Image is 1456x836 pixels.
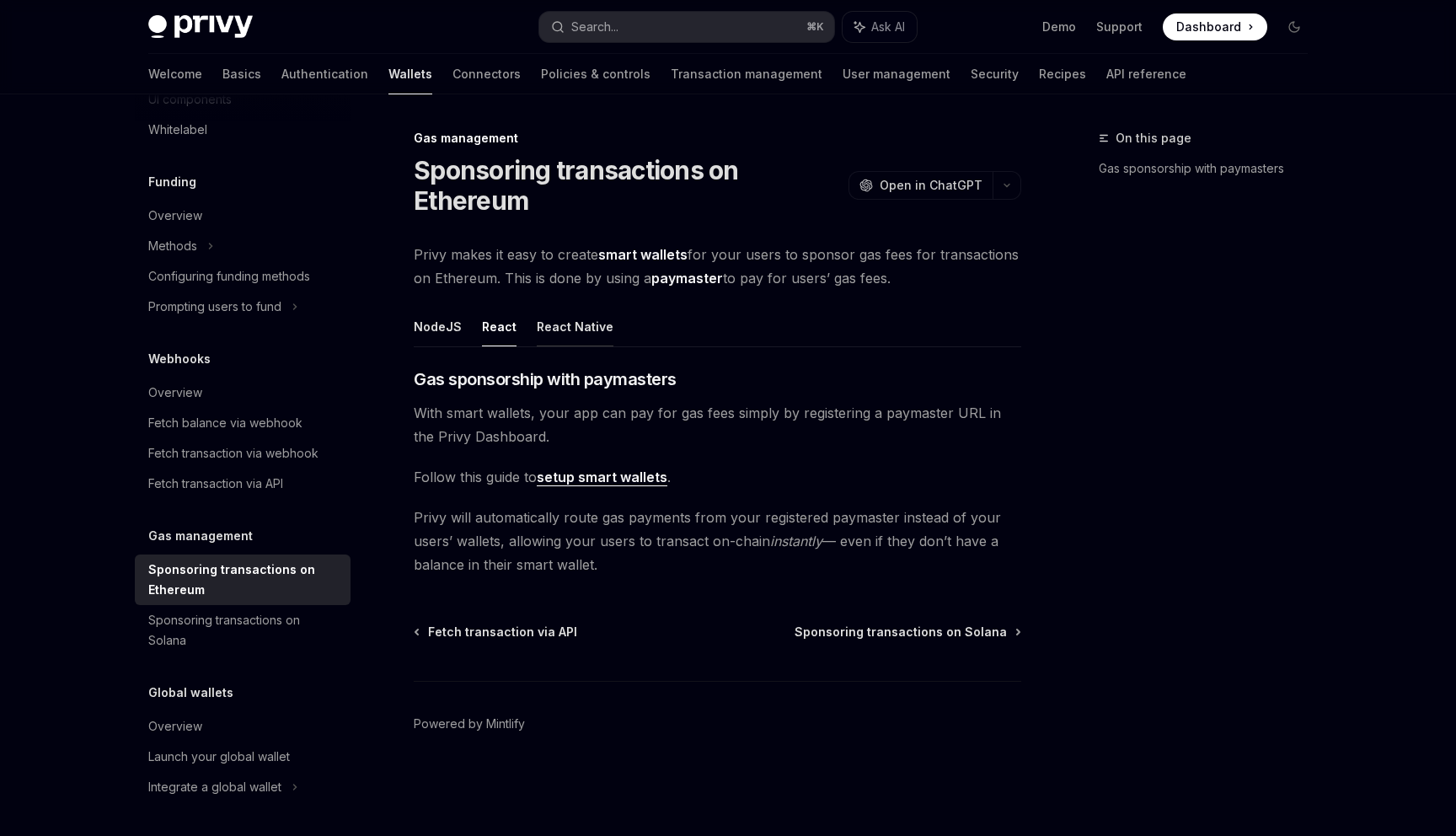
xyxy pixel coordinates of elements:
[414,307,462,346] button: NodeJS
[541,54,650,94] a: Policies & controls
[135,605,351,656] a: Sponsoring transactions on Solana
[148,206,202,226] div: Overview
[1096,19,1143,35] a: Support
[148,15,253,39] img: dark logo
[671,54,822,94] a: Transaction management
[414,715,525,732] a: Powered by Mintlify
[148,413,302,433] div: Fetch balance via webhook
[148,526,253,546] h5: Gas management
[539,12,834,42] button: Search...⌘K
[135,201,351,231] a: Overview
[598,246,688,263] strong: smart wallets
[414,465,1021,489] span: Follow this guide to .
[1281,13,1308,40] button: Toggle dark mode
[537,469,667,486] a: setup smart wallets
[452,54,521,94] a: Connectors
[135,408,351,438] a: Fetch balance via webhook
[135,115,351,145] a: Whitelabel
[537,307,613,346] button: React Native
[148,560,340,600] div: Sponsoring transactions on Ethereum
[135,555,351,605] a: Sponsoring transactions on Ethereum
[1163,13,1267,40] a: Dashboard
[148,610,340,651] div: Sponsoring transactions on Solana
[222,54,261,94] a: Basics
[148,777,281,797] div: Integrate a global wallet
[148,716,202,737] div: Overview
[148,54,202,94] a: Welcome
[1039,54,1086,94] a: Recipes
[148,236,197,256] div: Methods
[148,683,233,703] h5: Global wallets
[1106,54,1186,94] a: API reference
[414,243,1021,290] span: Privy makes it easy to create for your users to sponsor gas fees for transactions on Ethereum. Th...
[1176,19,1241,35] span: Dashboard
[148,349,211,369] h5: Webhooks
[428,624,577,640] span: Fetch transaction via API
[770,533,822,549] em: instantly
[1042,19,1076,35] a: Demo
[388,54,432,94] a: Wallets
[148,120,207,140] div: Whitelabel
[795,624,1020,640] a: Sponsoring transactions on Solana
[148,443,318,464] div: Fetch transaction via webhook
[795,624,1007,640] span: Sponsoring transactions on Solana
[843,12,917,42] button: Ask AI
[482,307,517,346] button: React
[880,177,982,194] span: Open in ChatGPT
[135,378,351,408] a: Overview
[1099,155,1321,182] a: Gas sponsorship with paymasters
[651,270,723,287] a: paymaster
[1116,128,1191,148] span: On this page
[971,54,1019,94] a: Security
[148,383,202,403] div: Overview
[135,438,351,469] a: Fetch transaction via webhook
[414,130,1021,147] div: Gas management
[135,711,351,742] a: Overview
[414,367,677,391] span: Gas sponsorship with paymasters
[571,17,618,37] div: Search...
[148,474,283,494] div: Fetch transaction via API
[281,54,368,94] a: Authentication
[415,624,577,640] a: Fetch transaction via API
[414,506,1021,576] span: Privy will automatically route gas payments from your registered paymaster instead of your users’...
[414,155,842,216] h1: Sponsoring transactions on Ethereum
[135,742,351,772] a: Launch your global wallet
[871,19,905,35] span: Ask AI
[148,297,281,317] div: Prompting users to fund
[414,401,1021,448] span: With smart wallets, your app can pay for gas fees simply by registering a paymaster URL in the Pr...
[148,747,290,767] div: Launch your global wallet
[148,172,196,192] h5: Funding
[135,261,351,292] a: Configuring funding methods
[848,171,993,200] button: Open in ChatGPT
[135,469,351,499] a: Fetch transaction via API
[843,54,950,94] a: User management
[806,20,824,34] span: ⌘ K
[148,266,310,287] div: Configuring funding methods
